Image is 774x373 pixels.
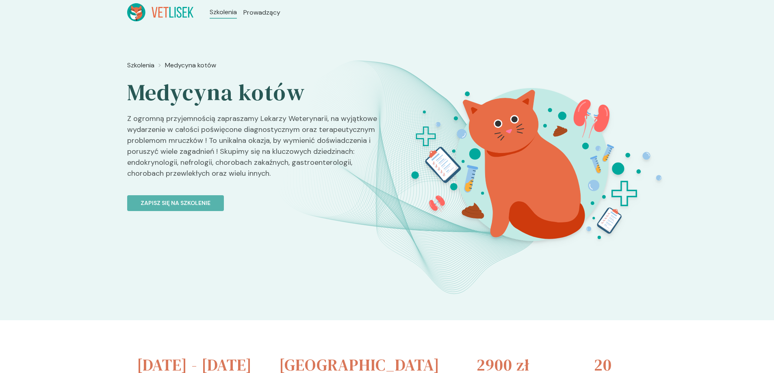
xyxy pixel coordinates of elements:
[127,195,224,211] button: Zapisz się na szkolenie
[127,113,381,185] p: Z ogromną przyjemnością zapraszamy Lekarzy Weterynarii, na wyjątkowe wydarzenie w całości poświęc...
[243,8,280,17] a: Prowadzący
[127,78,381,107] h2: Medycyna kotów
[127,60,154,70] a: Szkolenia
[165,60,216,70] a: Medycyna kotów
[386,57,674,274] img: aHfQYkMqNJQqH-e6_MedKot_BT.svg
[141,199,210,207] p: Zapisz się na szkolenie
[210,7,237,17] a: Szkolenia
[127,185,381,211] a: Zapisz się na szkolenie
